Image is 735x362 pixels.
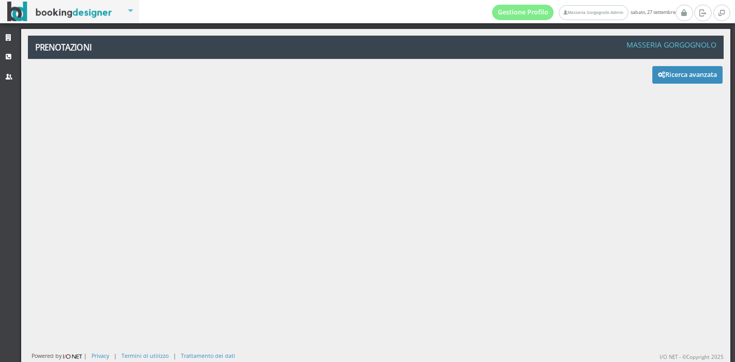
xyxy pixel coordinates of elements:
[121,352,169,359] a: Termini di utilizzo
[492,5,676,20] span: sabato, 27 settembre
[181,352,235,359] a: Trattamento dei dati
[62,352,84,360] img: ionet_small_logo.png
[559,5,628,20] a: Masseria Gorgognolo Admin
[32,352,87,360] div: Powered by |
[652,66,723,84] button: Ricerca avanzata
[492,5,554,20] a: Gestione Profilo
[114,352,117,359] div: |
[626,40,716,49] h4: Masseria Gorgognolo
[28,36,135,59] a: Prenotazioni
[173,352,176,359] div: |
[91,352,109,359] a: Privacy
[7,2,112,22] img: BookingDesigner.com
